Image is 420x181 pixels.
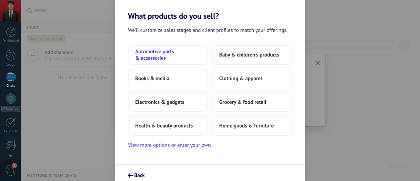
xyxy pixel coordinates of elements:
button: Automotive parts & accessories [128,45,208,65]
button: Books & media [128,69,208,88]
span: Back [134,173,145,178]
span: Health & beauty products [135,123,193,129]
span: We’ll customize sales stages and client profiles to match your offerings. [128,26,287,34]
button: Home goods & furniture [212,116,292,136]
button: View more options or enter your own [128,141,211,149]
span: Automotive parts & accessories [135,48,201,61]
span: Grocery & food retail [219,99,266,105]
span: Books & media [135,75,169,82]
span: Clothing & apparel [219,75,262,82]
span: Baby & children's products [219,52,279,58]
button: Health & beauty products [128,116,208,136]
button: Back [125,170,148,181]
button: Clothing & apparel [212,69,292,88]
span: Electronics & gadgets [135,99,184,105]
button: Baby & children's products [212,45,292,65]
button: Grocery & food retail [212,92,292,112]
button: Electronics & gadgets [128,92,208,112]
span: Home goods & furniture [219,123,274,129]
